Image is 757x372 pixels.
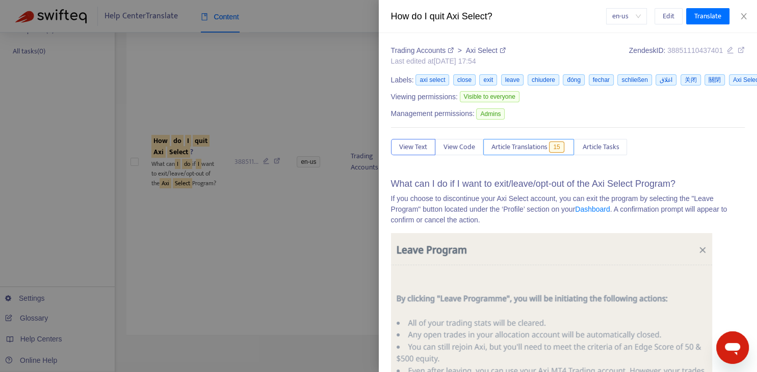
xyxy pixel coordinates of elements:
a: Dashboard [575,205,610,213]
span: 關閉 [704,74,725,85]
span: View Code [443,141,475,153]
span: schließen [617,74,651,85]
span: fechar [589,74,614,85]
p: If you choose to discontinue your Axi Select account, you can exit the program by selecting the "... [391,193,745,225]
button: View Text [391,139,435,155]
a: Axi Select [466,46,506,54]
span: axi select [415,74,449,85]
iframe: Button to launch messaging window [716,331,749,364]
span: اغلاق [656,74,676,85]
span: Viewing permissions: [391,92,458,102]
button: Edit [655,8,683,24]
span: đóng [563,74,585,85]
span: 38851110437401 [667,46,723,54]
span: Translate [694,11,721,22]
button: Article Translations15 [483,139,575,155]
span: 15 [549,141,564,153]
span: Labels: [391,75,414,85]
button: View Code [435,139,483,155]
span: chiudere [528,74,559,85]
span: Article Translations [491,141,547,153]
div: Last edited at [DATE] 17:54 [391,56,506,67]
button: Translate [686,8,729,24]
button: Close [737,12,751,21]
div: Zendesk ID: [629,45,745,67]
button: Article Tasks [574,139,627,155]
span: Visible to everyone [460,91,519,102]
span: 关闭 [681,74,701,85]
span: Edit [663,11,674,22]
h3: What can I do if I want to exit/leave/opt-out of the Axi Select Program? [391,179,745,190]
span: Management permissions: [391,108,475,119]
div: How do I quit Axi Select? [391,10,606,23]
span: Article Tasks [582,141,619,153]
span: Admins [476,108,505,120]
div: > [391,45,506,56]
span: close [453,74,476,85]
span: View Text [399,141,427,153]
span: en-us [612,9,641,24]
span: exit [479,74,497,85]
span: close [740,12,748,20]
a: Trading Accounts [391,46,456,54]
span: leave [501,74,524,85]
